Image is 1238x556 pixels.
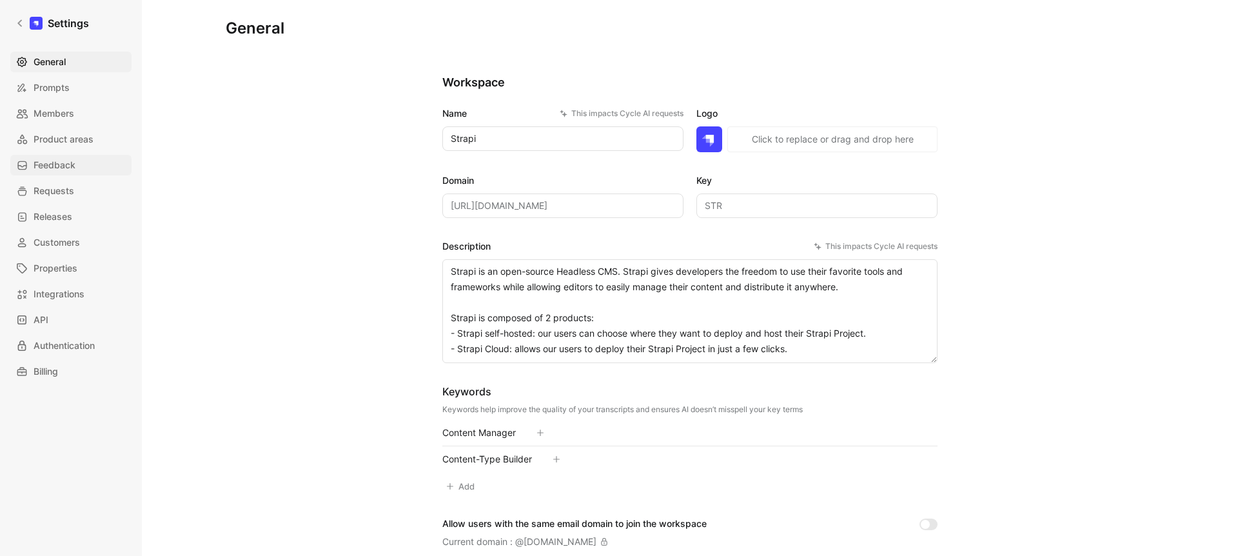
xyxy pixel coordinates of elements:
span: Product areas [34,132,93,147]
a: API [10,310,132,330]
span: Members [34,106,74,121]
a: Settings [10,10,94,36]
div: This impacts Cycle AI requests [560,107,683,120]
span: Properties [34,261,77,276]
h1: Settings [48,15,89,31]
img: logo [696,126,722,152]
a: Billing [10,361,132,382]
a: Integrations [10,284,132,304]
span: Customers [34,235,80,250]
a: Members [10,103,132,124]
div: Allow users with the same email domain to join the workspace [442,516,707,531]
a: General [10,52,132,72]
div: Keywords [442,384,803,399]
a: Product areas [10,129,132,150]
span: Releases [34,209,72,224]
a: Requests [10,181,132,201]
h2: Workspace [442,75,938,90]
h1: General [226,18,284,39]
span: Authentication [34,338,95,353]
span: Requests [34,183,74,199]
span: Billing [34,364,58,379]
a: Properties [10,258,132,279]
span: Prompts [34,80,70,95]
label: Logo [696,106,938,121]
label: Name [442,106,683,121]
textarea: Strapi is an open-source Headless CMS. Strapi gives developers the freedom to use their favorite ... [442,259,938,363]
button: Add [442,477,480,495]
button: Click to replace or drag and drop here [727,126,938,152]
label: Domain [442,173,683,188]
div: Current domain : @ [442,534,608,550]
input: Some placeholder [442,194,683,218]
a: Customers [10,232,132,253]
a: Prompts [10,77,132,98]
a: Feedback [10,155,132,175]
div: Keywords help improve the quality of your transcripts and ensures AI doesn’t misspell your key terms [442,404,803,415]
div: [DOMAIN_NAME] [524,534,596,550]
a: Releases [10,206,132,227]
span: Integrations [34,286,84,302]
span: Feedback [34,157,75,173]
label: Key [696,173,938,188]
div: This impacts Cycle AI requests [814,240,938,253]
div: Content-Type Builder [442,452,532,467]
a: Authentication [10,335,132,356]
span: API [34,312,48,328]
div: Content Manager [442,425,516,441]
label: Description [442,239,938,254]
span: General [34,54,66,70]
